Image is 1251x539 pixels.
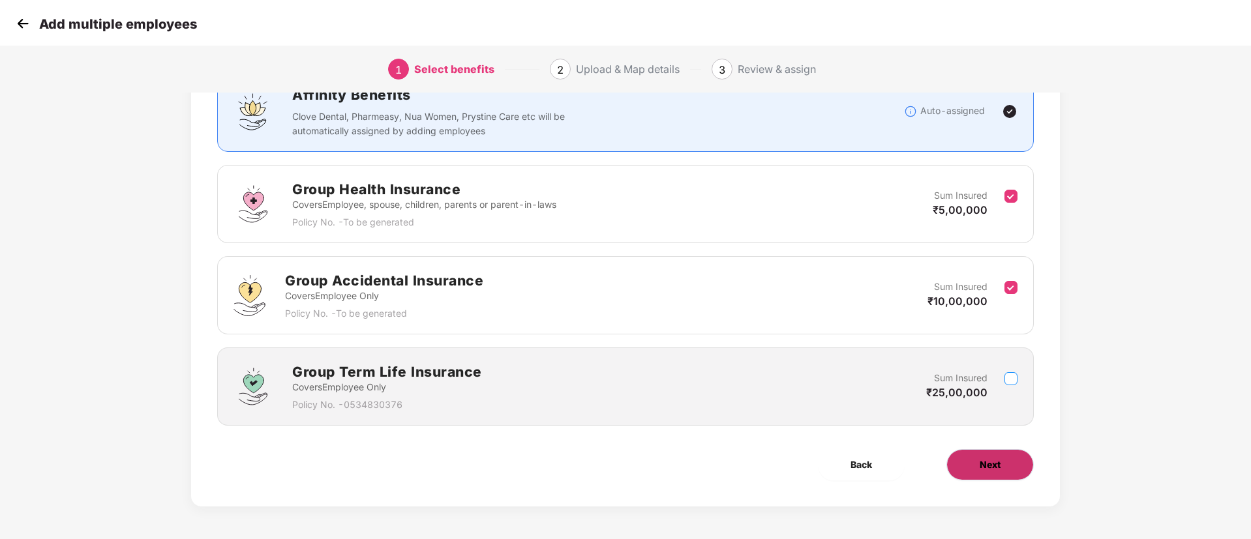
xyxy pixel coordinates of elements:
img: svg+xml;base64,PHN2ZyB4bWxucz0iaHR0cDovL3d3dy53My5vcmcvMjAwMC9zdmciIHdpZHRoPSI0OS4zMjEiIGhlaWdodD... [234,275,265,316]
p: Auto-assigned [920,104,985,118]
img: svg+xml;base64,PHN2ZyBpZD0iVGljay0yNHgyNCIgeG1sbnM9Imh0dHA6Ly93d3cudzMub3JnLzIwMDAvc3ZnIiB3aWR0aD... [1002,104,1017,119]
img: svg+xml;base64,PHN2ZyBpZD0iSW5mb18tXzMyeDMyIiBkYXRhLW5hbWU9IkluZm8gLSAzMngzMiIgeG1sbnM9Imh0dHA6Ly... [904,105,917,118]
div: Upload & Map details [576,59,680,80]
p: Sum Insured [934,280,987,294]
p: Sum Insured [934,188,987,203]
span: Next [980,458,1001,472]
p: Covers Employee Only [292,380,482,394]
span: 1 [395,63,402,76]
span: Back [851,458,872,472]
p: Policy No. - 0534830376 [292,398,482,412]
p: Policy No. - To be generated [292,215,556,229]
h2: Group Accidental Insurance [285,270,483,291]
button: Next [946,449,1034,480]
img: svg+xml;base64,PHN2ZyB4bWxucz0iaHR0cDovL3d3dy53My5vcmcvMjAwMC9zdmciIHdpZHRoPSIzMCIgaGVpZ2h0PSIzMC... [13,14,33,33]
button: Back [818,449,905,480]
p: Policy No. - To be generated [285,306,483,321]
span: 2 [557,63,564,76]
span: ₹25,00,000 [926,386,987,399]
p: Covers Employee, spouse, children, parents or parent-in-laws [292,197,556,212]
span: ₹5,00,000 [933,203,987,216]
p: Covers Employee Only [285,289,483,303]
img: svg+xml;base64,PHN2ZyBpZD0iR3JvdXBfVGVybV9MaWZlX0luc3VyYW5jZSIgZGF0YS1uYW1lPSJHcm91cCBUZXJtIExpZm... [234,367,273,406]
img: svg+xml;base64,PHN2ZyBpZD0iR3JvdXBfSGVhbHRoX0luc3VyYW5jZSIgZGF0YS1uYW1lPSJHcm91cCBIZWFsdGggSW5zdX... [234,184,273,224]
h2: Affinity Benefits [292,84,761,106]
span: ₹10,00,000 [927,295,987,308]
div: Review & assign [738,59,816,80]
p: Clove Dental, Pharmeasy, Nua Women, Prystine Care etc will be automatically assigned by adding em... [292,109,573,138]
p: Add multiple employees [39,16,197,32]
span: 3 [719,63,725,76]
img: svg+xml;base64,PHN2ZyBpZD0iQWZmaW5pdHlfQmVuZWZpdHMiIGRhdGEtbmFtZT0iQWZmaW5pdHkgQmVuZWZpdHMiIHhtbG... [234,92,273,131]
p: Sum Insured [934,371,987,385]
div: Select benefits [414,59,494,80]
h2: Group Health Insurance [292,179,556,200]
h2: Group Term Life Insurance [292,361,482,383]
